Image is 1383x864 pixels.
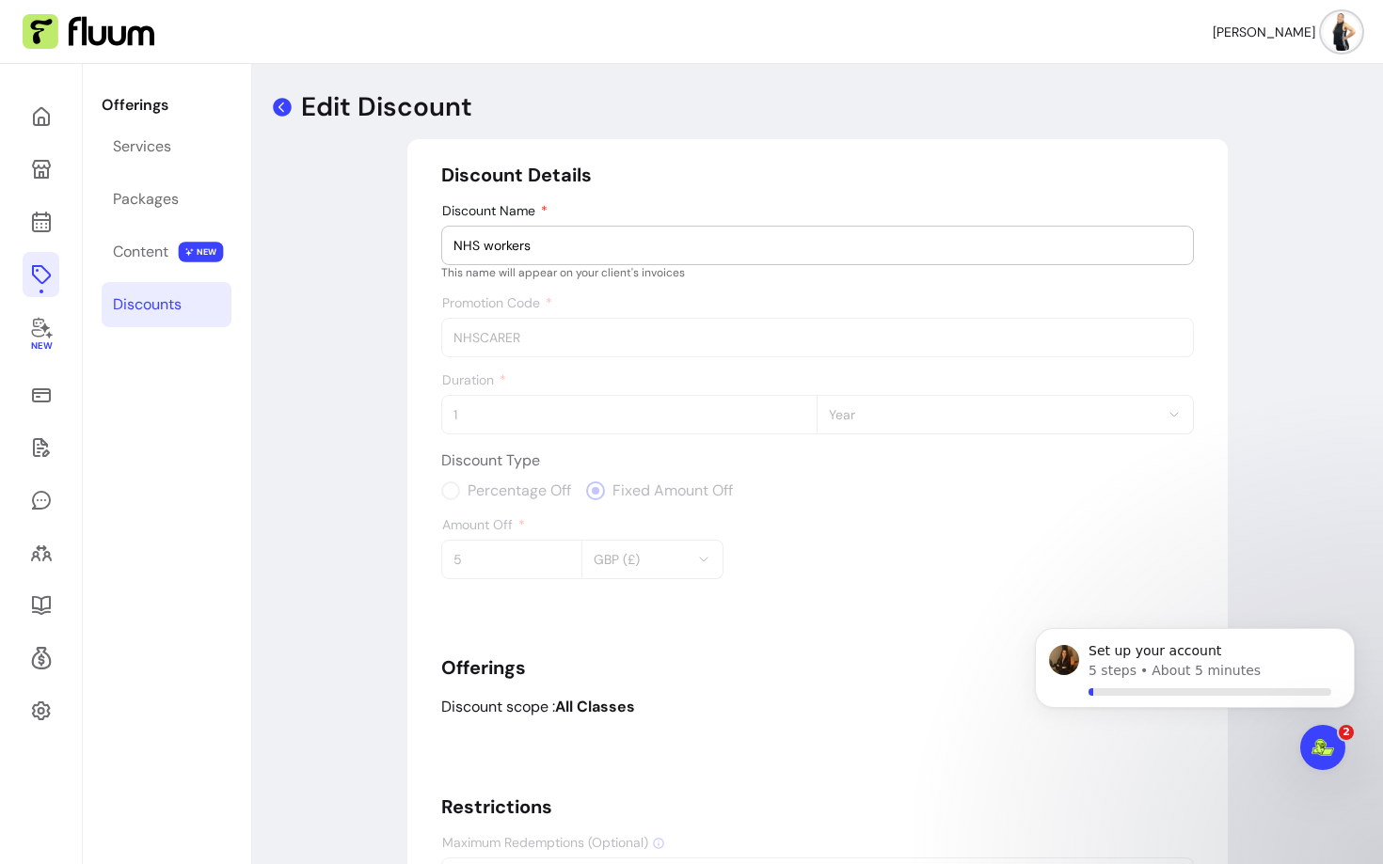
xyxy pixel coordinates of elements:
span: Amount Off [442,516,517,533]
a: Content NEW [102,229,231,275]
h5: Offerings [441,654,1194,681]
button: avatar[PERSON_NAME] [1213,13,1360,51]
div: 1Launch your first offer [35,289,342,319]
img: Profile image for Roberta [77,165,107,195]
span: New [30,340,51,353]
span: Promotion Code [442,294,544,311]
span: 2 [1339,725,1354,740]
div: 2Add a discovery call [35,469,342,499]
iframe: Intercom notifications message [1007,606,1383,813]
a: Offerings [23,252,59,297]
a: Services [102,124,231,169]
span: Discount Type [441,449,1194,472]
input: Discount Name [453,236,1182,255]
a: My Page [23,147,59,192]
div: Launch your first offer [72,295,319,314]
a: Sales [23,372,59,417]
a: Calendar [23,199,59,244]
b: All Classes [555,697,635,716]
div: 3Update your social media bios [35,541,342,571]
div: Earn your first dollar 💵 [26,74,350,108]
h5: Discount Details [441,162,1194,188]
span: [PERSON_NAME] [1213,23,1315,41]
div: Discounts [113,293,182,316]
a: Resources [23,583,59,628]
p: About 9 minutes [248,215,358,235]
p: 9 steps [19,215,67,235]
a: Packages [102,177,231,222]
div: Add a discovery call [72,476,319,495]
span: Discount Name [442,202,539,219]
div: Discount Type [441,449,1194,502]
span: NEW [179,242,224,262]
a: Refer & Earn [23,636,59,681]
a: New [23,305,59,365]
span: Duration [442,371,498,388]
div: Create a freebie [72,619,319,637]
a: Settings [23,688,59,733]
p: This name will appear on your client's invoices [441,265,1194,280]
p: Edit Discount [301,90,472,124]
div: Close [330,8,364,42]
a: Waivers [23,425,59,470]
iframe: Intercom live chat [1300,725,1345,770]
div: Your first client could be booking you [DATE] if you act now. [26,108,350,153]
h5: Restrictions [441,793,1194,820]
p: Discount scope : [441,696,1194,718]
div: Update your social media bios [72,547,319,566]
div: 4Create a freebie [35,612,342,642]
a: My Messages [23,478,59,523]
div: Services [113,135,171,158]
a: Home [23,94,59,139]
div: [PERSON_NAME] from Fluum [115,170,300,189]
button: Mark as completed [72,404,217,424]
span: Maximum Redemptions (Optional) [442,834,665,851]
a: Clients [23,530,59,575]
img: avatar [1323,13,1360,51]
a: Discounts [102,282,231,327]
img: Fluum Logo [23,14,154,50]
div: Create one paid service clients can book [DATE]. [72,326,327,366]
button: go back [12,8,48,43]
p: Offerings [102,94,231,117]
div: Content [113,241,168,263]
div: Packages [113,188,179,211]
